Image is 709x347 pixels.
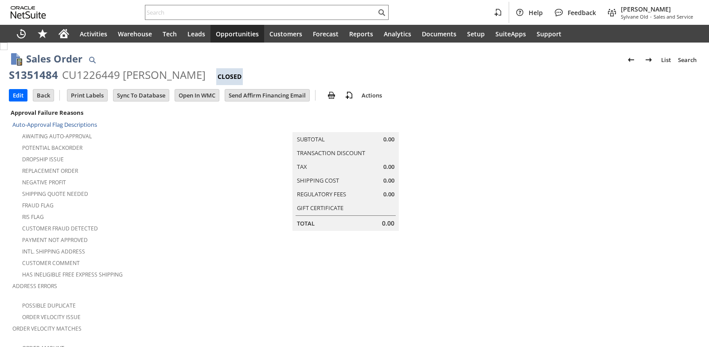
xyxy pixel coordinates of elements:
a: Auto-Approval Flag Descriptions [12,121,97,129]
a: Analytics [378,25,417,43]
a: Recent Records [11,25,32,43]
a: Forecast [308,25,344,43]
span: Sylvane Old [621,13,648,20]
span: 0.00 [383,163,394,171]
a: Customer Fraud Detected [22,225,98,232]
a: Total [297,219,315,227]
div: Shortcuts [32,25,53,43]
div: Approval Failure Reasons [9,107,236,118]
a: Documents [417,25,462,43]
span: 0.00 [383,135,394,144]
input: Edit [9,90,27,101]
a: Reports [344,25,378,43]
a: Payment not approved [22,236,88,244]
img: add-record.svg [344,90,354,101]
a: Negative Profit [22,179,66,186]
span: Warehouse [118,30,152,38]
a: Support [531,25,567,43]
a: Possible Duplicate [22,302,76,309]
span: 0.00 [382,219,394,228]
img: Next [643,55,654,65]
span: SuiteApps [495,30,526,38]
a: Activities [74,25,113,43]
input: Search [145,7,376,18]
caption: Summary [292,118,399,132]
a: Dropship Issue [22,156,64,163]
a: Potential Backorder [22,144,82,152]
input: Print Labels [67,90,107,101]
span: Leads [187,30,205,38]
a: Order Velocity Matches [12,325,82,332]
span: Activities [80,30,107,38]
span: Tech [163,30,177,38]
span: Support [537,30,561,38]
svg: Recent Records [16,28,27,39]
span: Analytics [384,30,411,38]
span: Setup [467,30,485,38]
input: Send Affirm Financing Email [225,90,309,101]
a: Gift Certificate [297,204,343,212]
a: Warehouse [113,25,157,43]
a: Home [53,25,74,43]
span: Feedback [568,8,596,17]
img: print.svg [326,90,337,101]
a: Has Ineligible Free Express Shipping [22,271,123,278]
a: Tech [157,25,182,43]
a: Transaction Discount [297,149,365,157]
a: Actions [358,91,386,99]
a: Order Velocity Issue [22,313,81,321]
span: Opportunities [216,30,259,38]
a: Subtotal [297,135,325,143]
a: Tax [297,163,307,171]
input: Open In WMC [175,90,219,101]
a: RIS flag [22,213,44,221]
img: Previous [626,55,636,65]
span: 0.00 [383,176,394,185]
a: Fraud Flag [22,202,54,209]
svg: Home [58,28,69,39]
a: Leads [182,25,210,43]
a: Address Errors [12,282,57,290]
div: Closed [216,68,243,85]
a: Replacement Order [22,167,78,175]
svg: logo [11,6,46,19]
a: Customer Comment [22,259,80,267]
a: Shipping Quote Needed [22,190,88,198]
input: Back [33,90,54,101]
span: Documents [422,30,456,38]
a: SuiteApps [490,25,531,43]
a: Opportunities [210,25,264,43]
span: Reports [349,30,373,38]
span: 0.00 [383,190,394,199]
div: S1351484 [9,68,58,82]
span: Forecast [313,30,339,38]
span: Customers [269,30,302,38]
a: Setup [462,25,490,43]
span: Help [529,8,543,17]
span: - [650,13,652,20]
a: Regulatory Fees [297,190,346,198]
img: Quick Find [87,55,97,65]
div: CU1226449 [PERSON_NAME] [62,68,206,82]
a: List [658,53,674,67]
span: [PERSON_NAME] [621,5,693,13]
svg: Search [376,7,387,18]
h1: Sales Order [26,51,82,66]
span: Sales and Service [654,13,693,20]
svg: Shortcuts [37,28,48,39]
a: Customers [264,25,308,43]
a: Search [674,53,700,67]
input: Sync To Database [113,90,169,101]
a: Shipping Cost [297,176,339,184]
a: Intl. Shipping Address [22,248,85,255]
a: Awaiting Auto-Approval [22,133,92,140]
